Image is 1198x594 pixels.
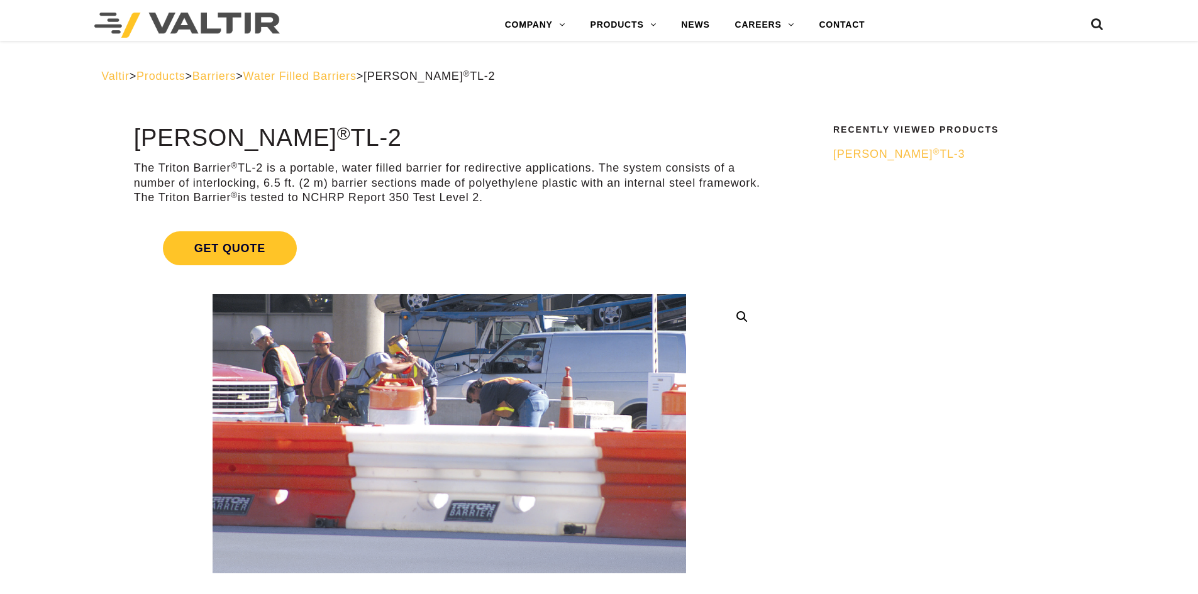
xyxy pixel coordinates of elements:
[231,190,238,200] sup: ®
[101,69,1097,84] div: > > > >
[833,148,965,160] span: [PERSON_NAME] TL-3
[134,161,765,205] p: The Triton Barrier TL-2 is a portable, water filled barrier for redirective applications. The sys...
[192,70,236,82] a: Barriers
[833,125,1089,135] h2: Recently Viewed Products
[363,70,495,82] span: [PERSON_NAME] TL-2
[492,13,578,38] a: COMPANY
[463,69,470,79] sup: ®
[723,13,807,38] a: CAREERS
[668,13,722,38] a: NEWS
[134,125,765,151] h1: [PERSON_NAME] TL-2
[134,216,765,280] a: Get Quote
[101,70,129,82] a: Valtir
[933,147,940,157] sup: ®
[578,13,669,38] a: PRODUCTS
[94,13,280,38] img: Valtir
[136,70,185,82] a: Products
[243,70,357,82] a: Water Filled Barriers
[806,13,877,38] a: CONTACT
[231,161,238,170] sup: ®
[337,123,351,143] sup: ®
[833,147,1089,162] a: [PERSON_NAME]®TL-3
[163,231,297,265] span: Get Quote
